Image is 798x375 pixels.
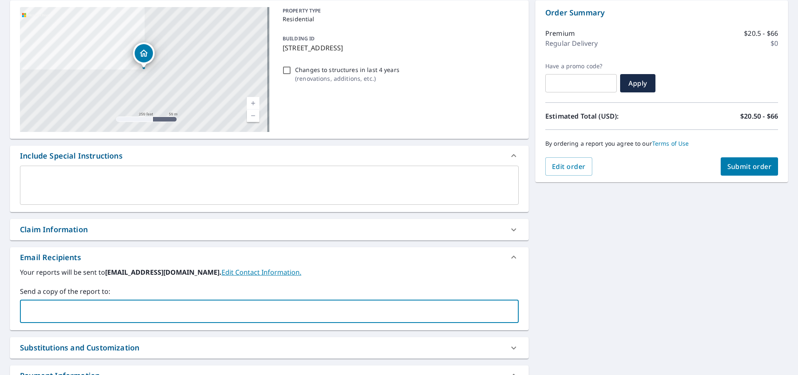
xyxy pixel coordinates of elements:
[545,38,598,48] p: Regular Delivery
[20,224,88,235] div: Claim Information
[627,79,649,88] span: Apply
[283,43,515,53] p: [STREET_ADDRESS]
[247,97,259,109] a: Current Level 17, Zoom In
[295,65,399,74] p: Changes to structures in last 4 years
[727,162,772,171] span: Submit order
[133,42,155,68] div: Dropped pin, building 1, Residential property, 603 Mohawk Ave Scotia, NY 12302
[20,342,139,353] div: Substitutions and Customization
[652,139,689,147] a: Terms of Use
[545,140,778,147] p: By ordering a report you agree to our
[545,28,575,38] p: Premium
[744,28,778,38] p: $20.5 - $66
[222,268,301,277] a: EditContactInfo
[545,157,592,176] button: Edit order
[20,267,519,277] label: Your reports will be sent to
[105,268,222,277] b: [EMAIL_ADDRESS][DOMAIN_NAME].
[20,252,81,263] div: Email Recipients
[10,337,529,358] div: Substitutions and Customization
[283,35,315,42] p: BUILDING ID
[552,162,586,171] span: Edit order
[283,7,515,15] p: PROPERTY TYPE
[721,157,778,176] button: Submit order
[295,74,399,83] p: ( renovations, additions, etc. )
[545,62,617,70] label: Have a promo code?
[545,7,778,18] p: Order Summary
[283,15,515,23] p: Residential
[10,146,529,166] div: Include Special Instructions
[10,219,529,240] div: Claim Information
[740,111,778,121] p: $20.50 - $66
[247,109,259,122] a: Current Level 17, Zoom Out
[10,247,529,267] div: Email Recipients
[545,111,662,121] p: Estimated Total (USD):
[20,150,123,161] div: Include Special Instructions
[20,286,519,296] label: Send a copy of the report to:
[620,74,655,92] button: Apply
[771,38,778,48] p: $0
